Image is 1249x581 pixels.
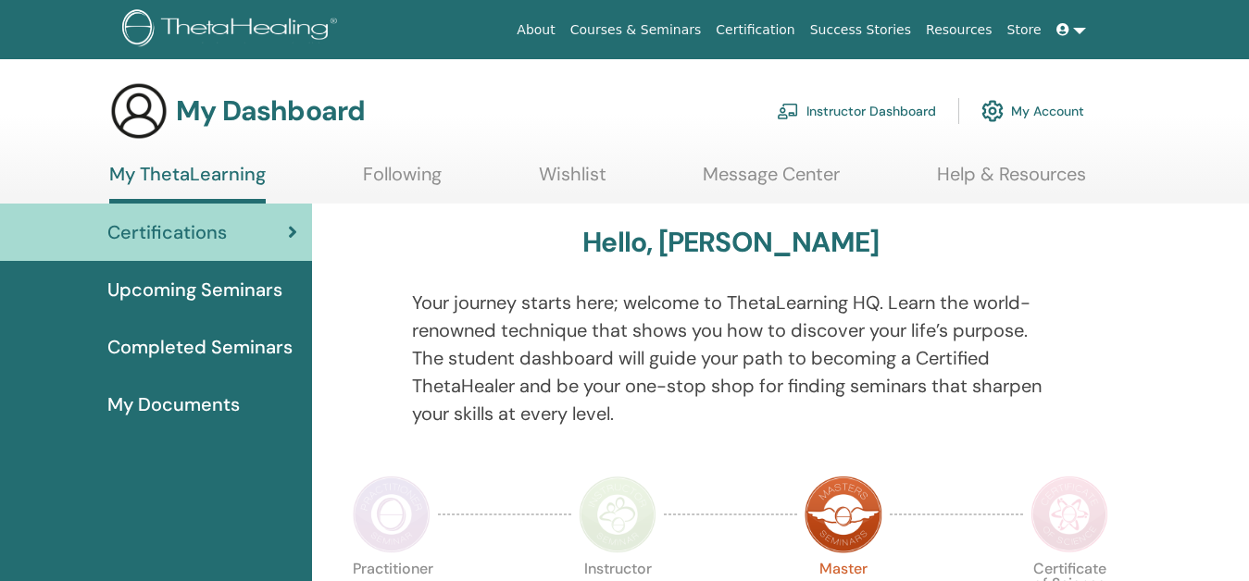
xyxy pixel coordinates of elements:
[109,163,266,204] a: My ThetaLearning
[107,276,282,303] span: Upcoming Seminars
[981,95,1004,127] img: cog.svg
[563,13,709,47] a: Courses & Seminars
[579,476,656,553] img: Instructor
[1000,13,1049,47] a: Store
[363,163,442,199] a: Following
[805,476,882,553] img: Master
[1030,476,1108,553] img: Certificate of Science
[353,476,431,553] img: Practitioner
[107,333,293,361] span: Completed Seminars
[122,9,343,51] img: logo.png
[777,91,936,131] a: Instructor Dashboard
[981,91,1084,131] a: My Account
[412,289,1049,427] p: Your journey starts here; welcome to ThetaLearning HQ. Learn the world-renowned technique that sh...
[937,163,1086,199] a: Help & Resources
[582,226,879,259] h3: Hello, [PERSON_NAME]
[176,94,365,128] h3: My Dashboard
[703,163,840,199] a: Message Center
[107,218,227,246] span: Certifications
[509,13,562,47] a: About
[109,81,169,141] img: generic-user-icon.jpg
[918,13,1000,47] a: Resources
[107,390,240,418] span: My Documents
[539,163,606,199] a: Wishlist
[777,103,799,119] img: chalkboard-teacher.svg
[708,13,802,47] a: Certification
[803,13,918,47] a: Success Stories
